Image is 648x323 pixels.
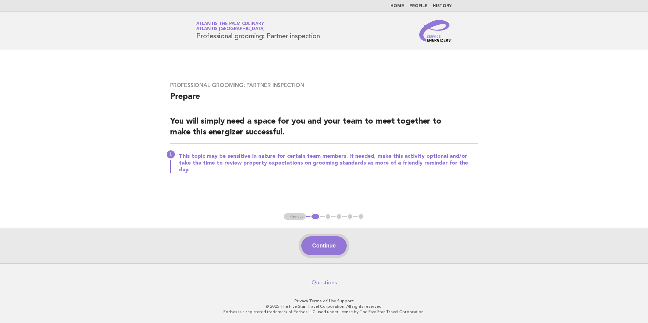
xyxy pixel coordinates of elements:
h1: Professional grooming: Partner inspection [196,22,320,40]
p: © 2025 The Five Star Travel Corporation. All rights reserved. [117,304,531,309]
button: 1 [310,213,320,220]
img: Service Energizers [419,20,452,42]
h3: Professional grooming: Partner inspection [170,82,478,89]
a: Home [390,4,404,8]
button: Continue [301,236,346,255]
a: Privacy [295,299,308,303]
h2: You will simply need a space for you and your team to meet together to make this energizer succes... [170,116,478,144]
a: Profile [409,4,427,8]
h2: Prepare [170,91,478,108]
a: Terms of Use [309,299,336,303]
a: History [433,4,452,8]
p: This topic may be sensitive in nature for certain team members. If needed, make this activity opt... [179,153,478,173]
a: Atlantis The Palm CulinaryAtlantis [GEOGRAPHIC_DATA] [196,22,265,31]
p: · · [117,298,531,304]
a: Support [337,299,354,303]
span: Atlantis [GEOGRAPHIC_DATA] [196,27,265,31]
a: Questions [311,279,337,286]
p: Forbes is a registered trademark of Forbes LLC used under license by The Five Star Travel Corpora... [117,309,531,315]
